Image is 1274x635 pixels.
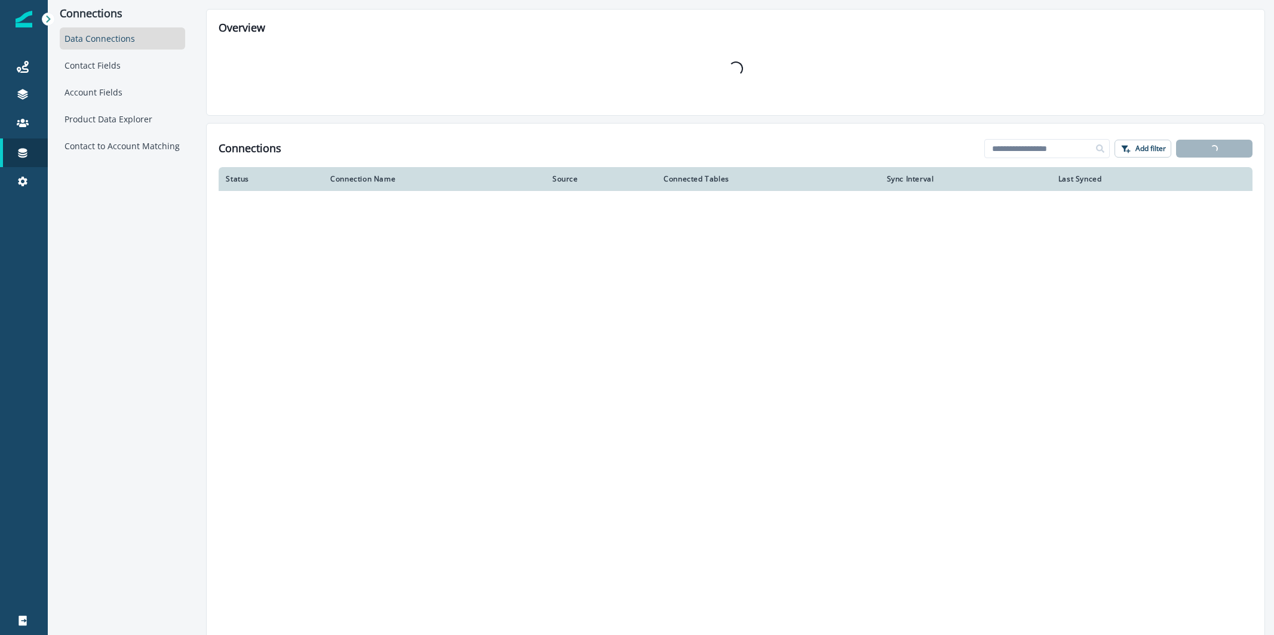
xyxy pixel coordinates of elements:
div: Status [226,174,316,184]
div: Last Synced [1058,174,1205,184]
h1: Connections [219,142,281,155]
div: Contact Fields [60,54,185,76]
div: Sync Interval [887,174,1044,184]
div: Product Data Explorer [60,108,185,130]
p: Add filter [1135,144,1166,153]
div: Contact to Account Matching [60,135,185,157]
button: Add filter [1115,140,1171,158]
img: Inflection [16,11,32,27]
h2: Overview [219,21,1252,35]
div: Connected Tables [664,174,872,184]
div: Data Connections [60,27,185,50]
p: Connections [60,7,185,20]
div: Source [552,174,649,184]
div: Connection Name [330,174,538,184]
div: Account Fields [60,81,185,103]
